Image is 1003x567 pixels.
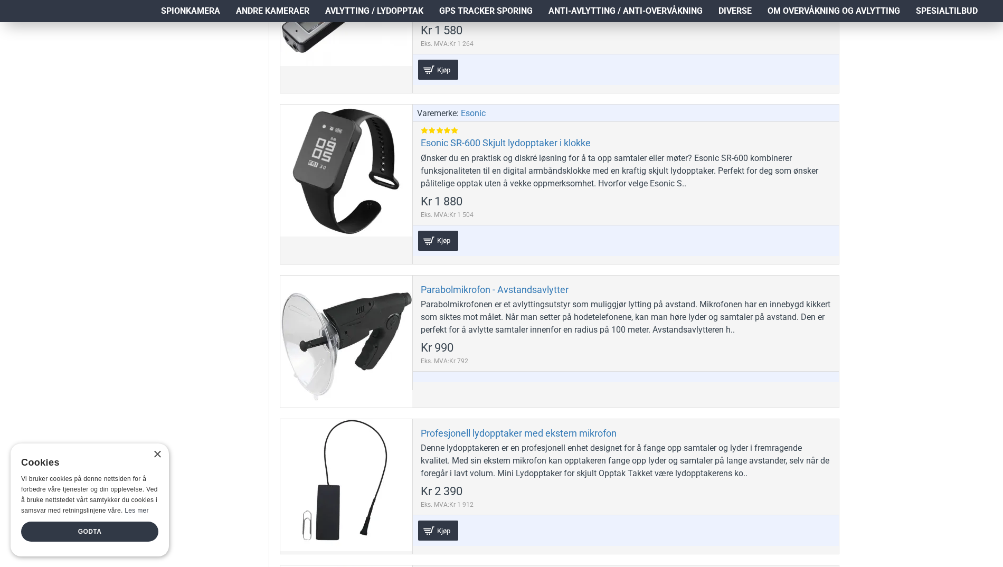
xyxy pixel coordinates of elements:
[916,5,978,17] span: Spesialtilbud
[421,298,831,336] div: Parabolmikrofonen er et avlyttingsutstyr som muliggjør lytting på avstand. Mikrofonen har en inne...
[421,442,831,480] div: Denne lydopptakeren er en profesjonell enhet designet for å fange opp samtaler og lyder i fremrag...
[548,5,703,17] span: Anti-avlytting / Anti-overvåkning
[421,356,468,366] span: Eks. MVA:Kr 792
[153,451,161,459] div: Close
[125,507,148,514] a: Les mer, opens a new window
[421,500,474,509] span: Eks. MVA:Kr 1 912
[421,196,462,207] span: Kr 1 880
[421,486,462,497] span: Kr 2 390
[280,276,412,408] a: Parabolmikrofon - Avstandsavlytter Parabolmikrofon - Avstandsavlytter
[434,527,453,534] span: Kjøp
[421,137,591,149] a: Esonic SR-600 Skjult lydopptaker i klokke
[280,419,412,551] a: Profesjonell lydopptaker med ekstern mikrofon Profesjonell lydopptaker med ekstern mikrofon
[417,107,459,120] span: Varemerke:
[21,451,152,474] div: Cookies
[421,427,617,439] a: Profesjonell lydopptaker med ekstern mikrofon
[434,237,453,244] span: Kjøp
[325,5,423,17] span: Avlytting / Lydopptak
[421,210,474,220] span: Eks. MVA:Kr 1 504
[421,283,569,296] a: Parabolmikrofon - Avstandsavlytter
[768,5,900,17] span: Om overvåkning og avlytting
[421,152,831,190] div: Ønsker du en praktisk og diskré løsning for å ta opp samtaler eller møter? Esonic SR-600 kombiner...
[461,107,486,120] a: Esonic
[280,105,412,237] a: Esonic SR-600 Skjult lydopptaker i klokke Esonic SR-600 Skjult lydopptaker i klokke
[421,25,462,36] span: Kr 1 580
[421,342,453,354] span: Kr 990
[21,522,158,542] div: Godta
[421,39,474,49] span: Eks. MVA:Kr 1 264
[21,475,158,514] span: Vi bruker cookies på denne nettsiden for å forbedre våre tjenester og din opplevelse. Ved å bruke...
[439,5,533,17] span: GPS Tracker Sporing
[718,5,752,17] span: Diverse
[161,5,220,17] span: Spionkamera
[236,5,309,17] span: Andre kameraer
[434,67,453,73] span: Kjøp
